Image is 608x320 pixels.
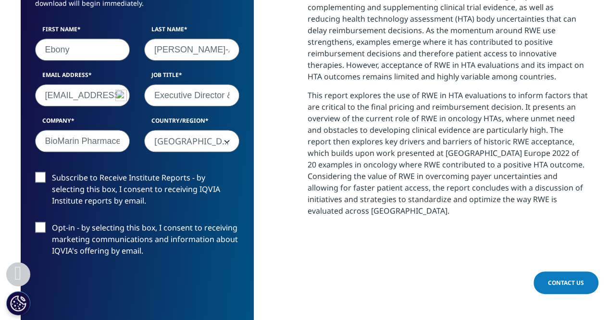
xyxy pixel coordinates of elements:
[6,291,30,315] button: Cookies Settings
[145,130,239,153] span: United States
[35,222,239,262] label: Opt-in - by selecting this box, I consent to receiving marketing communications and information a...
[144,130,239,152] span: United States
[144,25,239,38] label: Last Name
[144,116,239,130] label: Country/Region
[308,90,588,224] p: This report explores the use of RWE in HTA evaluations to inform factors that are critical to the...
[35,272,181,309] iframe: reCAPTCHA
[548,279,584,287] span: Contact Us
[35,25,130,38] label: First Name
[35,172,239,212] label: Subscribe to Receive Institute Reports - by selecting this box, I consent to receiving IQVIA Inst...
[35,116,130,130] label: Company
[534,271,598,294] a: Contact Us
[35,71,130,84] label: Email Address
[144,71,239,84] label: Job Title
[115,90,127,101] img: npw-badge-icon-locked.svg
